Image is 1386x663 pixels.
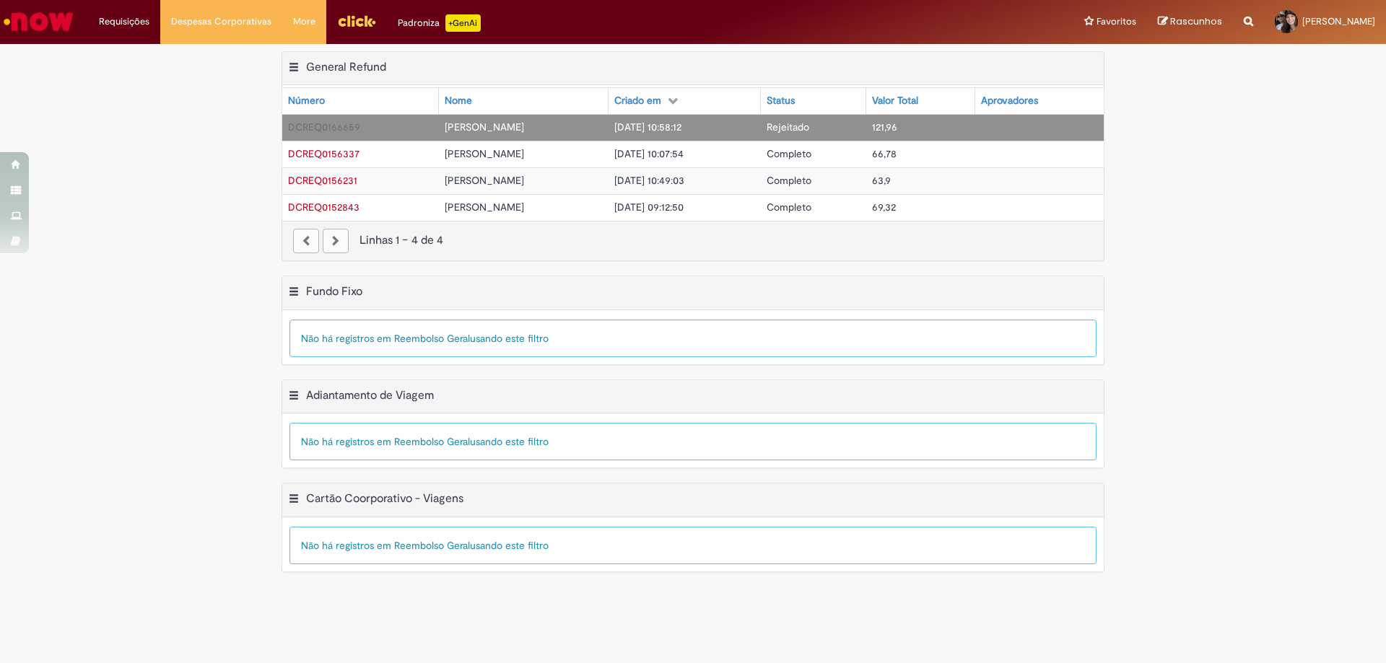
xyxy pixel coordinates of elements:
[872,174,891,187] span: 63,9
[1158,15,1222,29] a: Rascunhos
[767,147,811,160] span: Completo
[289,423,1097,460] div: Não há registros em Reembolso Geral
[1302,15,1375,27] span: [PERSON_NAME]
[337,10,376,32] img: click_logo_yellow_360x200.png
[288,147,359,160] a: Abrir Registro: DCREQ0156337
[470,332,549,345] span: usando este filtro
[288,201,359,214] span: DCREQ0152843
[445,14,481,32] p: +GenAi
[614,94,661,108] div: Criado em
[767,94,795,108] div: Status
[445,94,472,108] div: Nome
[767,201,811,214] span: Completo
[306,60,386,74] h2: General Refund
[171,14,271,29] span: Despesas Corporativas
[288,60,300,79] button: General Refund Menu de contexto
[282,221,1104,260] nav: paginação
[306,492,463,506] h2: Cartão Coorporativo - Viagens
[289,320,1097,357] div: Não há registros em Reembolso Geral
[288,120,360,133] span: DCREQ0166659
[306,284,362,299] h2: Fundo Fixo
[293,232,1093,249] div: Linhas 1 − 4 de 4
[1097,14,1136,29] span: Favoritos
[293,14,315,29] span: More
[470,539,549,552] span: usando este filtro
[289,527,1097,564] div: Não há registros em Reembolso Geral
[288,491,300,510] button: Cartão Coorporativo - Viagens Menu de contexto
[288,174,357,187] a: Abrir Registro: DCREQ0156231
[288,120,360,133] a: Abrir Registro: DCREQ0166659
[288,94,325,108] div: Número
[288,388,300,407] button: Adiantamento de Viagem Menu de contexto
[872,147,897,160] span: 66,78
[445,174,524,187] span: [PERSON_NAME]
[445,201,524,214] span: [PERSON_NAME]
[288,201,359,214] a: Abrir Registro: DCREQ0152843
[288,284,300,303] button: Fundo Fixo Menu de contexto
[288,147,359,160] span: DCREQ0156337
[872,201,896,214] span: 69,32
[872,94,918,108] div: Valor Total
[1,7,76,36] img: ServiceNow
[445,147,524,160] span: [PERSON_NAME]
[614,120,681,133] span: [DATE] 10:58:12
[288,174,357,187] span: DCREQ0156231
[872,120,897,133] span: 121,96
[306,388,434,403] h2: Adiantamento de Viagem
[981,94,1038,108] div: Aprovadores
[614,174,684,187] span: [DATE] 10:49:03
[470,435,549,448] span: usando este filtro
[445,120,524,133] span: [PERSON_NAME]
[614,201,684,214] span: [DATE] 09:12:50
[1170,14,1222,28] span: Rascunhos
[767,174,811,187] span: Completo
[767,120,809,133] span: Rejeitado
[99,14,149,29] span: Requisições
[398,14,481,32] div: Padroniza
[614,147,684,160] span: [DATE] 10:07:54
